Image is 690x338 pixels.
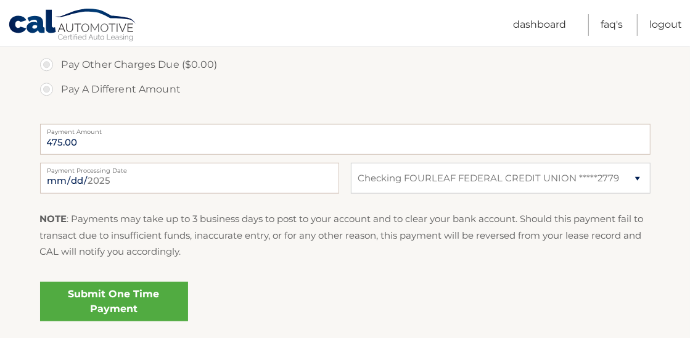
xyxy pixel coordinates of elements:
[513,14,566,36] a: Dashboard
[40,124,651,155] input: Payment Amount
[40,163,339,194] input: Payment Date
[40,52,651,77] label: Pay Other Charges Due ($0.00)
[649,14,682,36] a: Logout
[40,163,339,173] label: Payment Processing Date
[40,211,651,260] p: : Payments may take up to 3 business days to post to your account and to clear your bank account....
[40,282,188,321] a: Submit One Time Payment
[601,14,623,36] a: FAQ's
[8,8,138,44] a: Cal Automotive
[40,77,651,102] label: Pay A Different Amount
[40,124,651,134] label: Payment Amount
[40,213,67,225] strong: NOTE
